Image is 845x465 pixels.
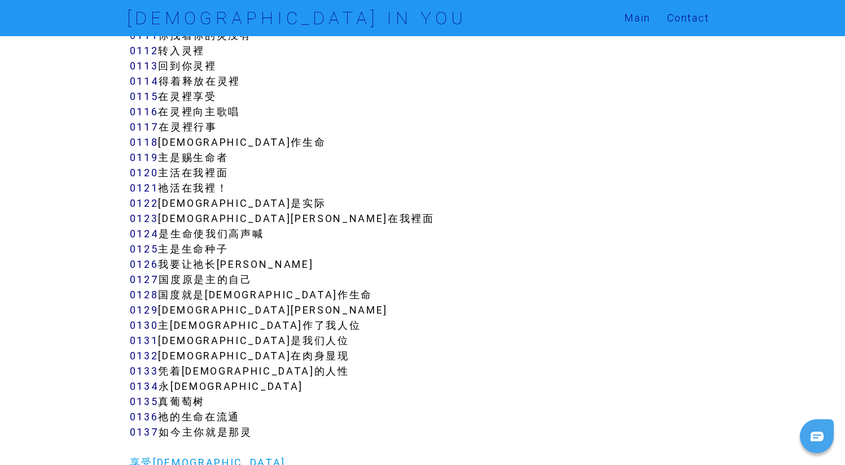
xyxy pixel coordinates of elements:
[130,395,159,408] a: 0135
[130,120,159,133] a: 0117
[130,319,159,332] a: 0130
[130,181,159,194] a: 0121
[130,59,159,72] a: 0113
[130,197,159,210] a: 0122
[130,136,159,149] a: 0118
[130,364,159,377] a: 0133
[130,380,159,393] a: 0134
[130,242,159,255] a: 0125
[130,75,159,88] a: 0114
[130,303,159,316] a: 0129
[130,425,159,438] a: 0137
[130,105,159,118] a: 0116
[130,151,159,164] a: 0119
[130,288,159,301] a: 0128
[797,414,837,457] iframe: Chat
[130,334,159,347] a: 0131
[130,29,159,42] a: 0111
[130,44,159,57] a: 0112
[130,166,159,179] a: 0120
[130,212,159,225] a: 0123
[130,349,159,362] a: 0132
[130,258,159,271] a: 0126
[130,227,159,240] a: 0124
[130,410,159,423] a: 0136
[130,90,159,103] a: 0115
[130,273,159,286] a: 0127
